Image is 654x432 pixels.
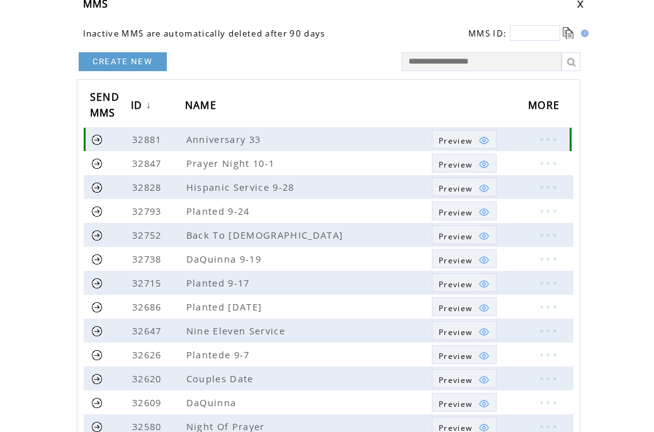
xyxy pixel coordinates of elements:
span: Show MMS preview [439,207,472,218]
span: Show MMS preview [439,135,472,146]
a: ID↓ [131,94,155,118]
span: 32686 [132,300,165,313]
span: 32715 [132,276,165,289]
a: Preview [432,369,497,388]
a: Preview [432,321,497,340]
span: Show MMS preview [439,399,472,409]
span: 32752 [132,229,165,241]
a: NAME [185,94,223,118]
span: Prayer Night 10-1 [186,157,278,169]
span: 32738 [132,253,165,265]
img: eye.png [478,159,490,170]
span: Show MMS preview [439,351,472,361]
span: Hispanic Service 9-28 [186,181,298,193]
a: Preview [432,273,497,292]
span: 32793 [132,205,165,217]
span: 32609 [132,396,165,409]
a: Preview [432,178,497,196]
span: 32847 [132,157,165,169]
span: Planted [DATE] [186,300,266,313]
a: Preview [432,130,497,149]
img: eye.png [478,302,490,314]
span: Show MMS preview [439,375,472,385]
a: Preview [432,154,497,173]
span: Planted 9-17 [186,276,253,289]
img: eye.png [478,254,490,266]
span: Show MMS preview [439,303,472,314]
span: SEND MMS [90,87,120,126]
span: 32620 [132,372,165,385]
span: Show MMS preview [439,255,472,266]
span: DaQuinna 9-19 [186,253,264,265]
img: help.gif [577,30,589,37]
img: eye.png [478,135,490,146]
img: eye.png [478,207,490,218]
a: Preview [432,345,497,364]
span: Show MMS preview [439,231,472,242]
span: Show MMS preview [439,159,472,170]
span: Planted 9-24 [186,205,253,217]
a: CREATE NEW [79,52,167,71]
a: Preview [432,249,497,268]
span: Show MMS preview [439,327,472,338]
span: MMS ID: [468,28,507,39]
span: 32881 [132,133,165,145]
span: NAME [185,95,220,118]
a: Preview [432,225,497,244]
span: DaQuinna [186,396,240,409]
img: eye.png [478,183,490,194]
img: eye.png [478,278,490,290]
img: eye.png [478,350,490,361]
a: Preview [432,297,497,316]
a: Preview [432,393,497,412]
img: eye.png [478,374,490,385]
img: eye.png [478,326,490,338]
span: Plantede 9-7 [186,348,253,361]
span: Anniversary 33 [186,133,264,145]
span: MORE [528,95,563,118]
span: Couples Date [186,372,257,385]
span: Back To [DEMOGRAPHIC_DATA] [186,229,347,241]
a: Preview [432,202,497,220]
img: eye.png [478,398,490,409]
span: Nine Eleven Service [186,324,288,337]
span: 32828 [132,181,165,193]
span: 32647 [132,324,165,337]
span: 32626 [132,348,165,361]
img: eye.png [478,230,490,242]
span: ID [131,95,146,118]
span: Show MMS preview [439,183,472,194]
span: Show MMS preview [439,279,472,290]
span: Inactive MMS are automatically deleted after 90 days [83,28,325,39]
